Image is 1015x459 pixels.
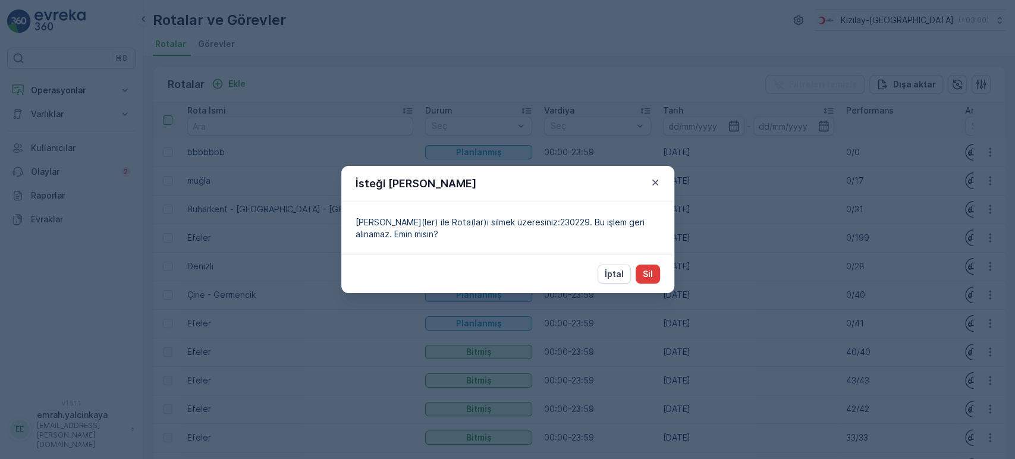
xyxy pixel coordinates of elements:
[356,216,660,240] p: [PERSON_NAME](ler) ile Rota(lar)ı silmek üzeresiniz:230229. Bu işlem geri alınamaz. Emin misin?
[636,265,660,284] button: Sil
[605,268,624,280] p: İptal
[598,265,631,284] button: İptal
[356,175,476,192] p: İsteği [PERSON_NAME]
[643,268,653,280] p: Sil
